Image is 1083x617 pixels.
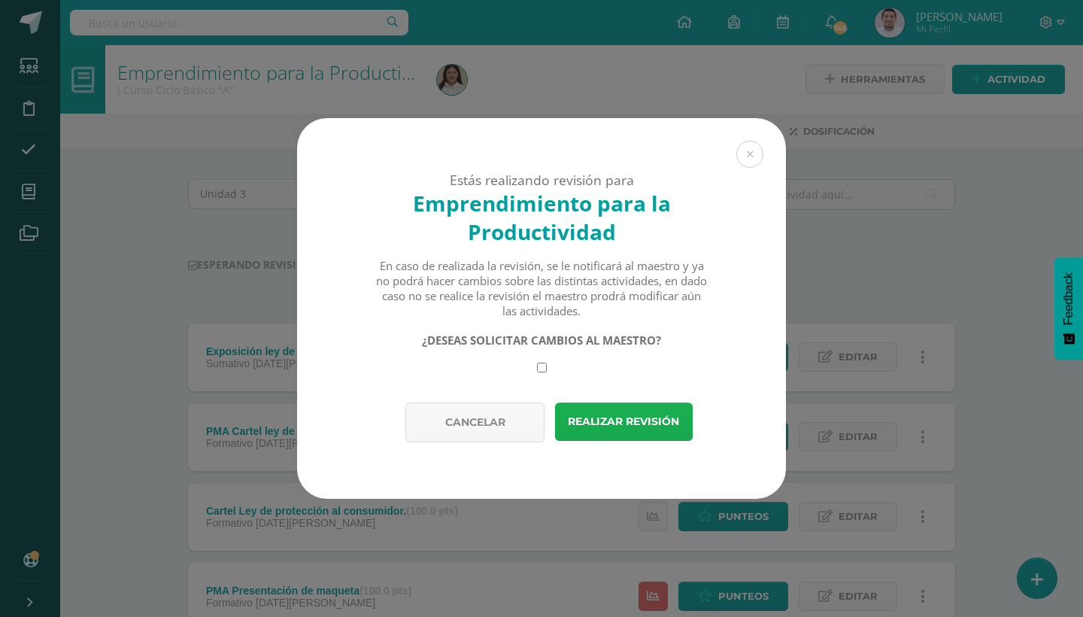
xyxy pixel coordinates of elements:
[736,141,763,168] button: Close (Esc)
[1062,272,1075,325] span: Feedback
[537,363,547,372] input: Require changes
[1054,257,1083,360] button: Feedback - Mostrar encuesta
[375,258,708,318] div: En caso de realizada la revisión, se le notificará al maestro y ya no podrá hacer cambios sobre l...
[405,403,545,442] button: Cancelar
[555,403,693,441] button: Realizar revisión
[323,171,760,189] div: Estás realizando revisión para
[422,333,661,348] strong: ¿DESEAS SOLICITAR CAMBIOS AL MAESTRO?
[413,189,671,246] strong: Emprendimiento para la Productividad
